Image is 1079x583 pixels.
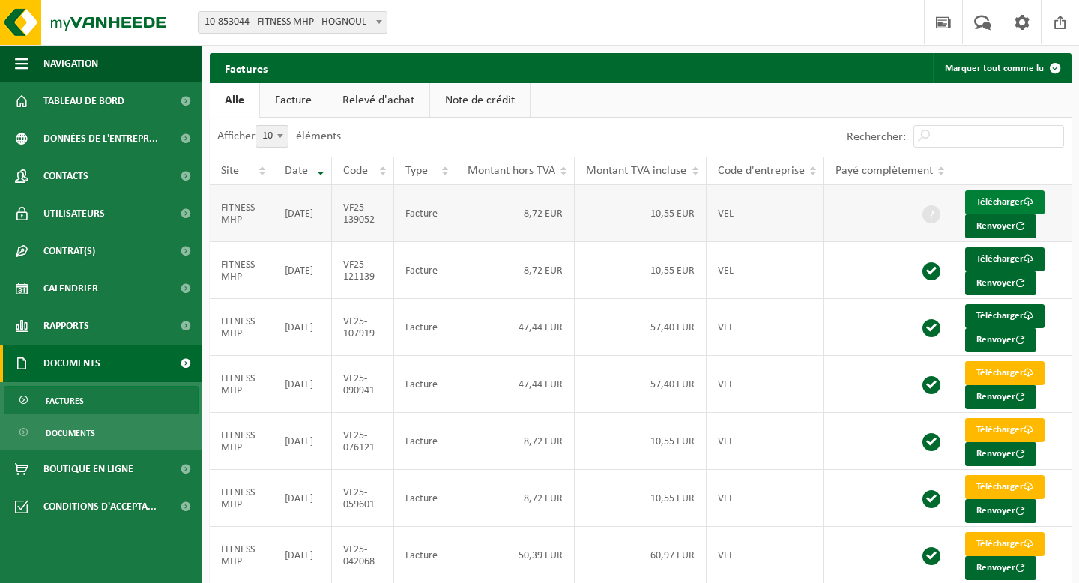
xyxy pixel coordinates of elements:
[575,413,707,470] td: 10,55 EUR
[575,299,707,356] td: 57,40 EUR
[210,53,282,82] h2: Factures
[456,413,575,470] td: 8,72 EUR
[965,271,1036,295] button: Renvoyer
[707,299,824,356] td: VEL
[965,556,1036,580] button: Renvoyer
[575,185,707,242] td: 10,55 EUR
[210,83,259,118] a: Alle
[456,242,575,299] td: 8,72 EUR
[210,299,273,356] td: FITNESS MHP
[965,190,1045,214] a: Télécharger
[43,45,98,82] span: Navigation
[327,83,429,118] a: Relevé d'achat
[273,470,332,527] td: [DATE]
[43,488,157,525] span: Conditions d'accepta...
[707,356,824,413] td: VEL
[46,387,84,415] span: Factures
[285,165,308,177] span: Date
[256,126,288,147] span: 10
[43,232,95,270] span: Contrat(s)
[210,413,273,470] td: FITNESS MHP
[575,356,707,413] td: 57,40 EUR
[43,345,100,382] span: Documents
[273,185,332,242] td: [DATE]
[394,413,456,470] td: Facture
[965,385,1036,409] button: Renvoyer
[394,470,456,527] td: Facture
[332,185,394,242] td: VF25-139052
[332,356,394,413] td: VF25-090941
[456,470,575,527] td: 8,72 EUR
[586,165,686,177] span: Montant TVA incluse
[456,185,575,242] td: 8,72 EUR
[835,165,933,177] span: Payé complètement
[394,185,456,242] td: Facture
[198,11,387,34] span: 10-853044 - FITNESS MHP - HOGNOUL
[965,214,1036,238] button: Renvoyer
[332,242,394,299] td: VF25-121139
[43,157,88,195] span: Contacts
[43,195,105,232] span: Utilisateurs
[965,532,1045,556] a: Télécharger
[43,82,124,120] span: Tableau de bord
[707,242,824,299] td: VEL
[965,475,1045,499] a: Télécharger
[965,247,1045,271] a: Télécharger
[332,299,394,356] td: VF25-107919
[256,125,288,148] span: 10
[847,131,906,143] label: Rechercher:
[210,185,273,242] td: FITNESS MHP
[468,165,555,177] span: Montant hors TVA
[221,165,239,177] span: Site
[965,499,1036,523] button: Renvoyer
[43,307,89,345] span: Rapports
[456,356,575,413] td: 47,44 EUR
[965,418,1045,442] a: Télécharger
[965,442,1036,466] button: Renvoyer
[394,299,456,356] td: Facture
[707,470,824,527] td: VEL
[273,242,332,299] td: [DATE]
[4,418,199,447] a: Documents
[46,419,95,447] span: Documents
[43,120,158,157] span: Données de l'entrepr...
[456,299,575,356] td: 47,44 EUR
[199,12,387,33] span: 10-853044 - FITNESS MHP - HOGNOUL
[965,328,1036,352] button: Renvoyer
[343,165,368,177] span: Code
[273,299,332,356] td: [DATE]
[707,185,824,242] td: VEL
[394,242,456,299] td: Facture
[575,470,707,527] td: 10,55 EUR
[273,413,332,470] td: [DATE]
[430,83,530,118] a: Note de crédit
[332,470,394,527] td: VF25-059601
[965,304,1045,328] a: Télécharger
[210,242,273,299] td: FITNESS MHP
[4,386,199,414] a: Factures
[394,356,456,413] td: Facture
[260,83,327,118] a: Facture
[405,165,428,177] span: Type
[332,413,394,470] td: VF25-076121
[210,470,273,527] td: FITNESS MHP
[707,413,824,470] td: VEL
[718,165,805,177] span: Code d'entreprise
[965,361,1045,385] a: Télécharger
[217,130,341,142] label: Afficher éléments
[43,450,133,488] span: Boutique en ligne
[43,270,98,307] span: Calendrier
[273,356,332,413] td: [DATE]
[575,242,707,299] td: 10,55 EUR
[933,53,1070,83] button: Marquer tout comme lu
[210,356,273,413] td: FITNESS MHP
